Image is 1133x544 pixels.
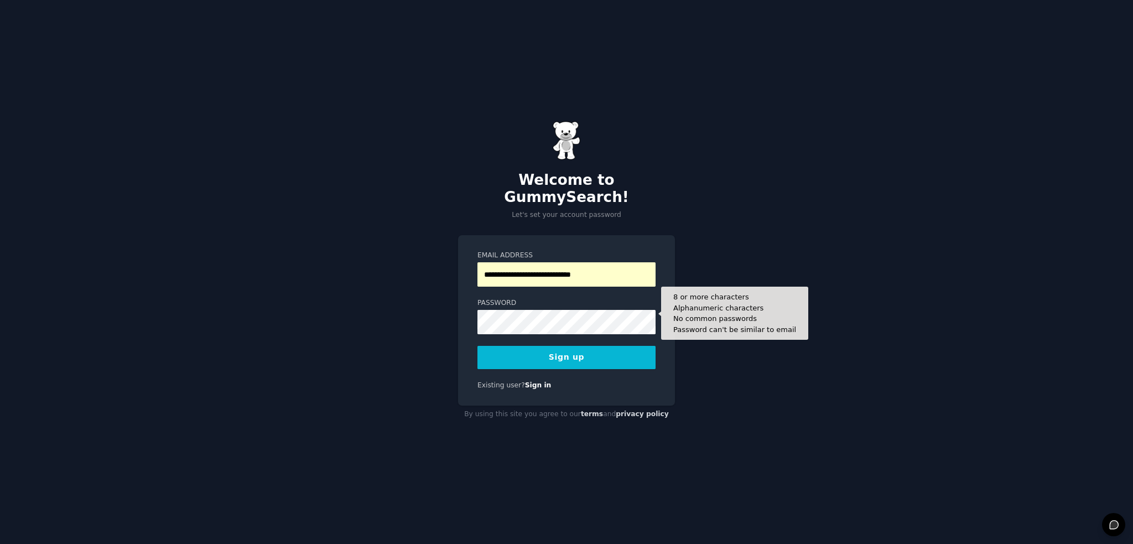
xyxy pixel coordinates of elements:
span: Existing user? [477,381,525,389]
button: Sign up [477,346,656,369]
label: Password [477,298,656,308]
h2: Welcome to GummySearch! [458,172,675,206]
img: Gummy Bear [553,121,580,160]
a: privacy policy [616,410,669,418]
a: terms [581,410,603,418]
a: Sign in [525,381,552,389]
label: Email Address [477,251,656,261]
p: Let's set your account password [458,210,675,220]
div: By using this site you agree to our and [458,406,675,423]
